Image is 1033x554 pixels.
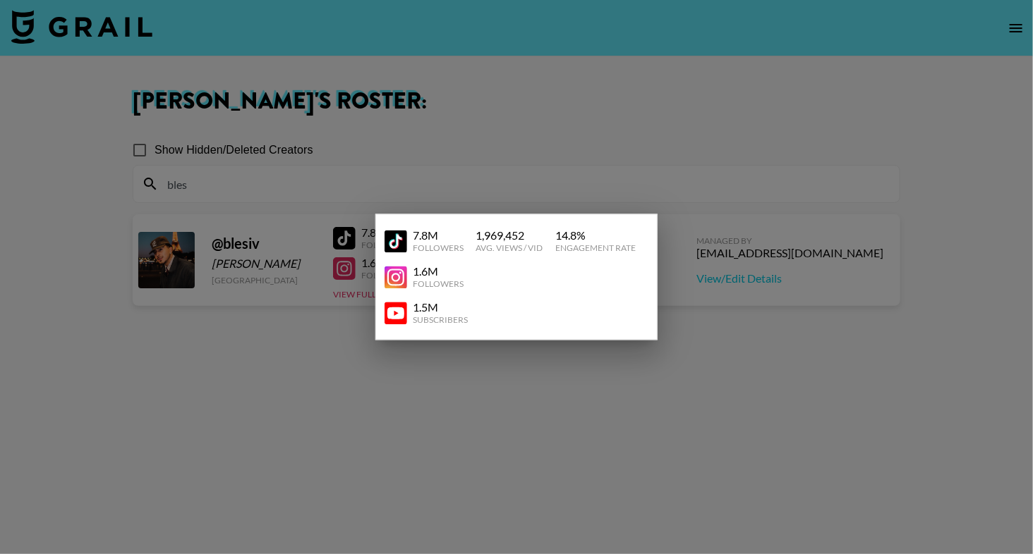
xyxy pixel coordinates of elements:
img: YouTube [385,266,407,288]
div: Engagement Rate [555,243,636,254]
div: 1,969,452 [476,229,543,243]
div: Subscribers [413,315,468,326]
div: 7.8M [413,229,464,243]
div: Avg. Views / Vid [476,243,543,254]
div: Followers [413,279,464,290]
img: YouTube [385,230,407,252]
div: 14.8 % [555,229,636,243]
img: YouTube [385,302,407,324]
div: Followers [413,243,464,254]
div: 1.6M [413,265,464,279]
div: 1.5M [413,301,468,315]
